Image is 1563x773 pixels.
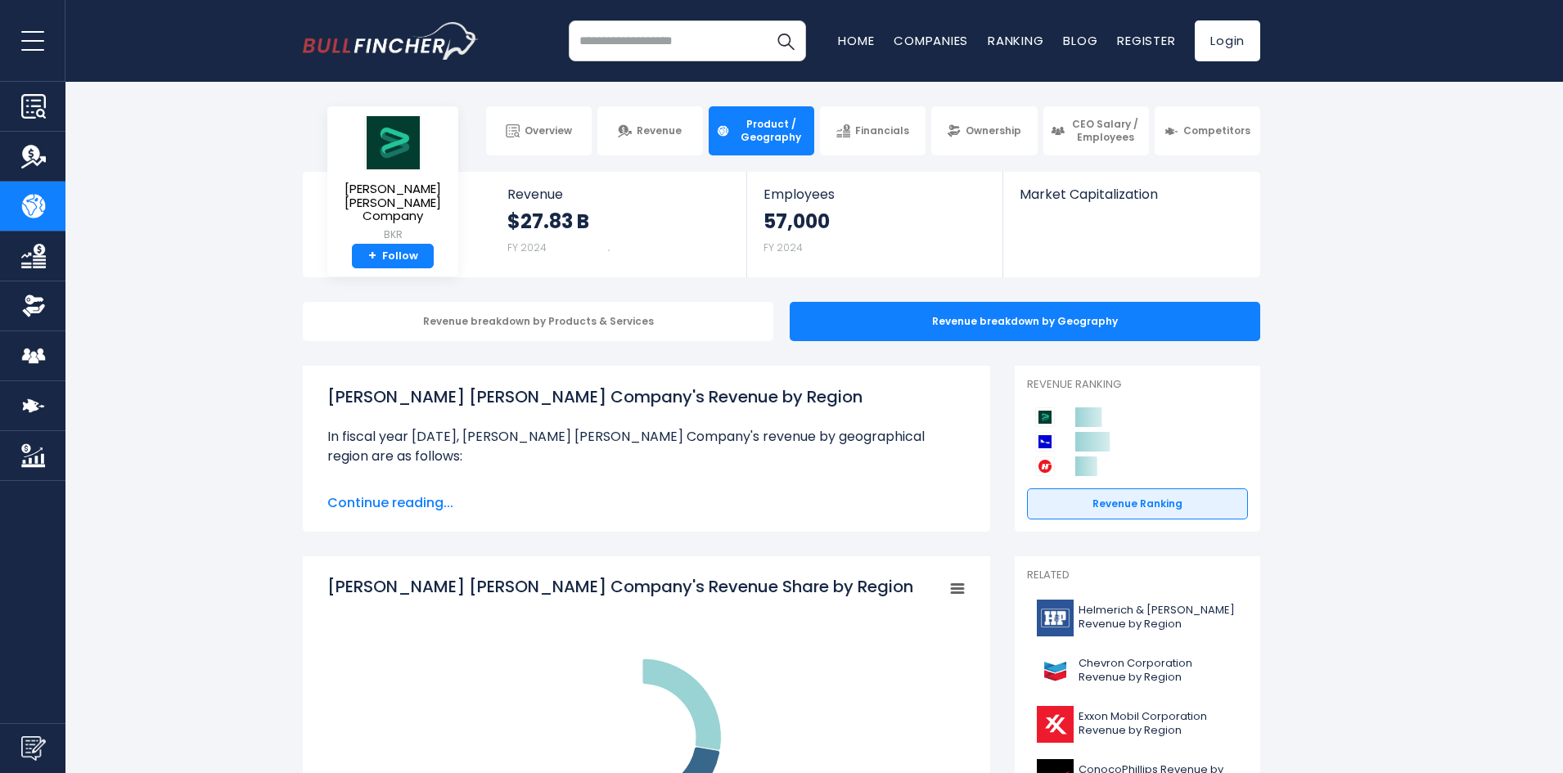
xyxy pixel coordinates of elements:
[507,240,547,254] small: FY 2024
[303,302,773,341] div: Revenue breakdown by Products & Services
[1063,32,1097,49] a: Blog
[327,493,966,513] span: Continue reading...
[340,182,445,223] span: [PERSON_NAME] [PERSON_NAME] Company
[1043,106,1149,155] a: CEO Salary / Employees
[327,384,966,409] h1: [PERSON_NAME] [PERSON_NAME] Company's Revenue by Region
[894,32,968,49] a: Companies
[352,244,434,269] a: +Follow
[1079,657,1238,685] span: Chevron Corporation Revenue by Region
[931,106,1037,155] a: Ownership
[1079,604,1238,631] span: Helmerich & [PERSON_NAME] Revenue by Region
[344,479,398,498] b: Non-US:
[1027,649,1248,694] a: Chevron Corporation Revenue by Region
[838,32,874,49] a: Home
[790,302,1260,341] div: Revenue breakdown by Geography
[763,209,830,234] strong: 57,000
[1003,172,1259,230] a: Market Capitalization
[1117,32,1175,49] a: Register
[491,172,747,277] a: Revenue $27.83 B FY 2024
[1155,106,1260,155] a: Competitors
[735,118,807,143] span: Product / Geography
[1035,407,1055,427] img: Baker Hughes Company competitors logo
[340,227,445,242] small: BKR
[303,22,479,60] img: bullfincher logo
[1027,595,1248,640] a: Helmerich & [PERSON_NAME] Revenue by Region
[637,124,682,137] span: Revenue
[763,187,985,202] span: Employees
[486,106,592,155] a: Overview
[368,249,376,263] strong: +
[1037,600,1074,636] img: HP logo
[763,240,803,254] small: FY 2024
[303,22,479,60] a: Go to homepage
[966,124,1021,137] span: Ownership
[507,209,589,234] strong: $27.83 B
[1035,456,1055,476] img: Halliburton Company competitors logo
[1020,187,1242,202] span: Market Capitalization
[1027,702,1248,747] a: Exxon Mobil Corporation Revenue by Region
[1027,569,1248,582] p: Related
[327,479,966,499] li: $20.45 B
[1037,706,1074,743] img: XOM logo
[1195,20,1260,61] a: Login
[1035,432,1055,452] img: Schlumberger Limited competitors logo
[597,106,703,155] a: Revenue
[525,124,572,137] span: Overview
[1027,488,1248,519] a: Revenue Ranking
[765,20,806,61] button: Search
[747,172,1002,277] a: Employees 57,000 FY 2024
[988,32,1043,49] a: Ranking
[855,124,909,137] span: Financials
[709,106,814,155] a: Product / Geography
[1027,378,1248,392] p: Revenue Ranking
[1037,653,1074,690] img: CVX logo
[820,106,926,155] a: Financials
[1183,124,1250,137] span: Competitors
[340,115,446,244] a: [PERSON_NAME] [PERSON_NAME] Company BKR
[21,294,46,318] img: Ownership
[507,187,731,202] span: Revenue
[327,427,966,466] p: In fiscal year [DATE], [PERSON_NAME] [PERSON_NAME] Company's revenue by geographical region are a...
[327,575,913,598] tspan: [PERSON_NAME] [PERSON_NAME] Company's Revenue Share by Region
[1079,710,1238,738] span: Exxon Mobil Corporation Revenue by Region
[1070,118,1142,143] span: CEO Salary / Employees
